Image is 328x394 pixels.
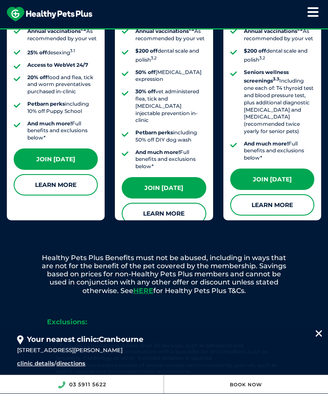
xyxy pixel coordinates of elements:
strong: Petbarn perks [135,129,173,136]
strong: $200 off [244,47,266,54]
strong: Annual vaccinations [135,28,194,34]
strong: And much more! [244,140,288,147]
a: clinic details [17,360,54,367]
strong: Access to WebVet 24/7 [27,62,88,68]
div: Your nearest clinic: [17,327,311,345]
strong: Annual vaccinations [244,28,303,34]
strong: And much more! [27,120,72,127]
strong: Exclusions: [47,318,87,326]
img: location_pin.svg [17,335,23,345]
strong: $200 off [135,47,158,54]
a: Join [DATE] [230,169,314,190]
a: Join [DATE] [122,177,206,198]
img: hpp-logo [7,7,92,21]
strong: And much more! [135,149,180,155]
sup: 3.1 [70,48,75,53]
sup: 1.2 [189,27,194,32]
li: desexing [27,47,98,56]
li: As recommended by your vet [244,26,314,42]
p: Healthy Pets Plus Benefits must not be abused, including in ways that are not for the benefit of ... [9,254,319,295]
li: dental scale and polish [135,47,206,64]
li: [MEDICAL_DATA] expression [135,69,206,83]
a: Join [DATE] [14,148,98,170]
li: vet administered flea, tick and [MEDICAL_DATA] injectable prevention in-clinic [135,88,206,124]
li: Full benefits and exclusions below* [244,140,314,162]
li: Including one each of: T4 thyroid test and blood pressure test, plus additional diagnostic [MEDIC... [244,69,314,135]
strong: 25% off [27,49,47,56]
div: [STREET_ADDRESS][PERSON_NAME] [17,346,311,355]
strong: Petbarn perks [27,101,65,107]
a: Book Now [230,382,262,388]
img: location_close.svg [316,330,322,337]
a: Learn More [230,194,314,216]
a: Learn More [122,203,206,224]
sup: 3.3 [273,76,279,82]
li: including 50% off DIY dog wash [135,129,206,144]
li: Full benefits and exclusions below* [135,149,206,170]
li: As recommended by your vet [135,26,206,42]
strong: 20% off [27,74,47,80]
li: Full benefits and exclusions below* [27,120,98,142]
strong: 30% off [135,88,155,95]
li: food and flea, tick and worm preventatives purchased in-clinic [27,74,98,95]
sup: 3.2 [259,55,265,61]
strong: Annual vaccinations [27,28,86,34]
span: Cranbourne [99,335,143,344]
li: including 10% off Puppy School [27,101,98,115]
div: / [17,359,193,368]
sup: 1.2 [297,27,303,32]
a: 03 5911 5622 [69,381,106,388]
sup: 1.2 [81,27,86,32]
a: directions [56,360,85,367]
li: dental scale and polish [244,47,314,64]
strong: Seniors wellness screenings [244,69,289,84]
span: Proactive, preventative wellness program designed to keep your pet healthier and happier for longer [5,28,324,36]
img: location_phone.svg [58,381,65,388]
li: As recommended by your vet [27,26,98,42]
sup: 3.2 [151,55,157,61]
a: HERE [133,287,153,295]
strong: 50% off [135,69,155,75]
a: Learn More [14,174,98,196]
